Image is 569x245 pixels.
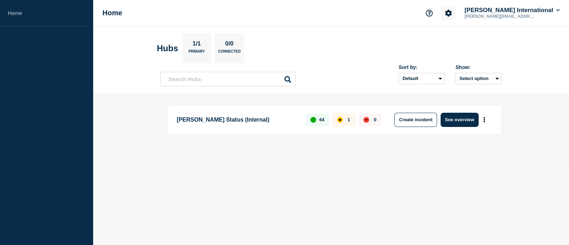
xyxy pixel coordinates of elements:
div: Show: [456,64,502,70]
h1: Home [102,9,122,17]
div: Sort by: [399,64,445,70]
button: Account settings [441,6,456,21]
input: Search Hubs [160,72,296,86]
p: Primary [188,49,205,57]
select: Sort by [399,73,445,84]
h2: Hubs [157,43,178,53]
p: 1/1 [190,40,204,49]
button: More actions [480,113,489,126]
button: See overview [441,113,478,127]
p: [PERSON_NAME][EMAIL_ADDRESS][PERSON_NAME][DOMAIN_NAME] [463,14,537,19]
p: 1 [347,117,350,122]
p: 64 [319,117,324,122]
button: Support [422,6,437,21]
p: 0/0 [223,40,236,49]
p: [PERSON_NAME] Status (Internal) [177,113,298,127]
div: affected [337,117,343,123]
div: up [310,117,316,123]
button: Create incident [394,113,437,127]
p: 0 [374,117,376,122]
div: down [363,117,369,123]
button: Select option [456,73,502,84]
p: Connected [218,49,240,57]
button: [PERSON_NAME] International [463,7,561,14]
